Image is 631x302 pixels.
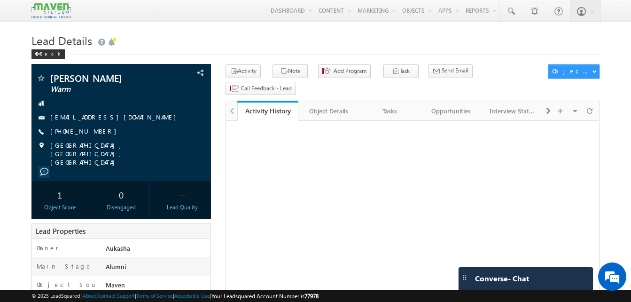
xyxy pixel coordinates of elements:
[50,73,161,83] span: [PERSON_NAME]
[95,186,147,203] div: 0
[244,106,291,115] div: Activity History
[106,244,130,252] span: Aukasha
[136,293,173,299] a: Terms of Service
[98,293,135,299] a: Contact Support
[298,101,359,121] a: Object Details
[31,33,92,48] span: Lead Details
[306,105,351,117] div: Object Details
[428,64,473,78] button: Send Email
[156,186,208,203] div: --
[31,2,71,19] img: Custom Logo
[421,101,482,121] a: Opportunities
[367,105,413,117] div: Tasks
[552,67,592,75] div: Object Actions
[37,280,97,297] label: Object Source
[383,64,419,78] button: Task
[475,274,529,283] span: Converse - Chat
[428,105,474,117] div: Opportunities
[156,203,208,212] div: Lead Quality
[241,84,292,93] span: Call Feedback - Lead
[50,141,195,167] span: [GEOGRAPHIC_DATA], [GEOGRAPHIC_DATA], [GEOGRAPHIC_DATA]
[37,262,92,270] label: Main Stage
[334,67,366,75] span: Add Program
[226,82,296,95] button: Call Feedback - Lead
[442,66,468,75] span: Send Email
[31,292,319,301] span: © 2025 LeadSquared | | | | |
[83,293,96,299] a: About
[50,85,161,94] span: Warm
[482,101,543,121] a: Interview Status
[226,64,261,78] button: Activity
[34,203,86,212] div: Object Score
[273,64,308,78] button: Note
[548,64,600,79] button: Object Actions
[95,203,147,212] div: Disengaged
[103,280,210,294] div: Maven
[50,127,121,136] span: [PHONE_NUMBER]
[461,274,468,281] img: carter-drag
[490,105,535,117] div: Interview Status
[103,262,210,275] div: Alumni
[360,101,421,121] a: Tasks
[318,64,371,78] button: Add Program
[237,101,298,121] a: Activity History
[34,186,86,203] div: 1
[304,293,319,300] span: 77978
[31,49,65,59] div: Back
[36,226,86,236] span: Lead Properties
[211,293,319,300] span: Your Leadsquared Account Number is
[174,293,210,299] a: Acceptable Use
[50,113,181,121] a: [EMAIL_ADDRESS][DOMAIN_NAME]
[31,49,70,57] a: Back
[37,244,59,252] label: Owner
